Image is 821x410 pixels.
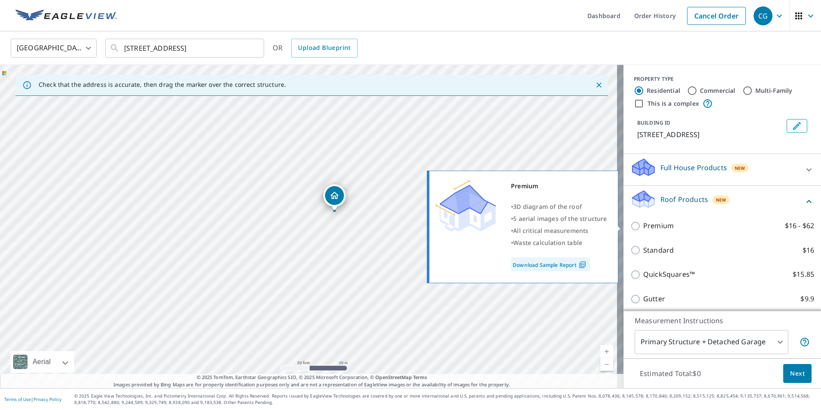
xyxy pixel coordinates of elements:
label: This is a complex [648,99,699,108]
div: Dropped pin, building 1, Residential property, 204 Friar Ln Canonsburg, PA 15317 [323,184,346,211]
div: Full House ProductsNew [630,157,814,182]
p: | [4,397,61,402]
p: Standard [643,245,674,256]
a: Current Level 19, Zoom In [600,345,613,358]
div: Aerial [10,351,74,373]
p: Roof Products [660,194,708,205]
a: Upload Blueprint [291,39,357,58]
a: Cancel Order [687,7,746,25]
span: Your report will include the primary structure and a detached garage if one exists. [800,337,810,347]
a: Privacy Policy [33,396,61,402]
img: EV Logo [15,9,117,22]
button: Next [783,364,812,383]
p: Premium [643,220,674,231]
a: Current Level 19, Zoom Out [600,358,613,371]
p: $15.85 [793,269,814,280]
p: Gutter [643,294,665,304]
p: © 2025 Eagle View Technologies, Inc. and Pictometry International Corp. All Rights Reserved. Repo... [74,393,817,406]
p: QuickSquares™ [643,269,695,280]
div: PROPERTY TYPE [634,75,811,83]
p: $16 [803,245,814,256]
div: • [511,201,607,213]
a: OpenStreetMap [375,374,411,380]
p: BUILDING ID [637,119,670,126]
p: $9.9 [800,294,814,304]
span: Upload Blueprint [298,43,350,53]
span: Next [790,368,805,379]
label: Multi-Family [755,86,793,95]
p: Measurement Instructions [635,315,810,326]
p: Estimated Total: $0 [633,364,708,383]
label: Commercial [700,86,736,95]
p: [STREET_ADDRESS] [637,129,783,140]
div: • [511,213,607,225]
img: Premium [436,180,496,232]
span: Waste calculation table [513,239,582,247]
p: Check that the address is accurate, then drag the marker over the correct structure. [39,81,286,89]
div: Premium [511,180,607,192]
a: Terms of Use [4,396,31,402]
img: Pdf Icon [577,261,588,269]
div: Aerial [30,351,53,373]
p: $16 - $62 [785,220,814,231]
p: Full House Products [660,162,727,173]
span: New [735,165,745,171]
div: OR [273,39,358,58]
div: [GEOGRAPHIC_DATA] [11,36,97,60]
label: Residential [647,86,680,95]
button: Close [593,80,605,91]
a: Terms [413,374,427,380]
div: • [511,237,607,249]
div: CG [754,6,772,25]
input: Search by address or latitude-longitude [124,36,246,60]
button: Edit building 1 [787,119,807,133]
a: Download Sample Report [511,257,590,271]
span: All critical measurements [513,226,588,235]
div: • [511,225,607,237]
span: New [716,196,727,203]
span: 3D diagram of the roof [513,202,582,211]
span: © 2025 TomTom, Earthstar Geographics SIO, © 2025 Microsoft Corporation, © [197,374,427,381]
div: Roof ProductsNew [630,189,814,214]
span: 5 aerial images of the structure [513,214,607,223]
div: Primary Structure + Detached Garage [635,330,788,354]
